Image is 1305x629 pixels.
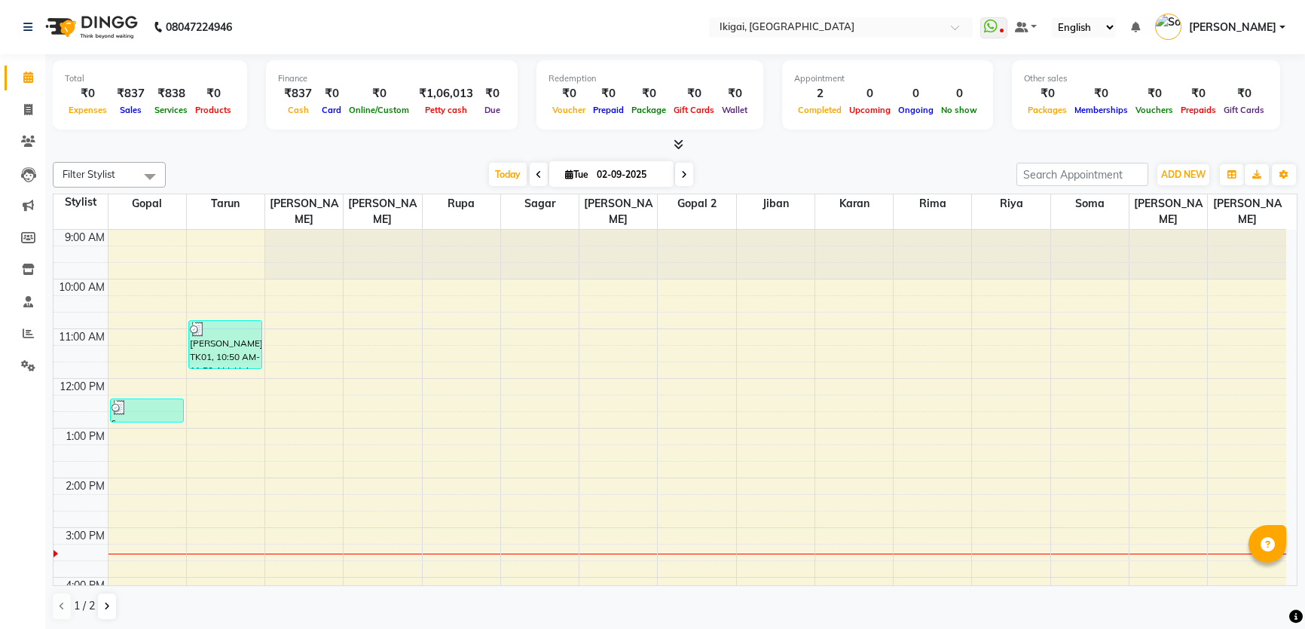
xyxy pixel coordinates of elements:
span: Gift Cards [670,105,718,115]
span: Gopal [108,194,186,213]
div: ₹837 [278,85,318,102]
span: Gift Cards [1220,105,1268,115]
span: [PERSON_NAME] [1208,194,1286,229]
span: Voucher [549,105,589,115]
span: Today [489,163,527,186]
span: Card [318,105,345,115]
span: Ongoing [894,105,937,115]
span: jiban [737,194,814,213]
div: ₹0 [345,85,413,102]
span: Expenses [65,105,111,115]
input: Search Appointment [1016,163,1148,186]
div: 12:00 PM [57,379,108,395]
div: ₹0 [1024,85,1071,102]
div: Stylist [53,194,108,210]
span: ADD NEW [1161,169,1206,180]
span: Due [481,105,504,115]
div: ₹0 [589,85,628,102]
div: ₹0 [479,85,506,102]
div: 0 [845,85,894,102]
div: 10:00 AM [56,279,108,295]
div: [PERSON_NAME], TK01, 10:50 AM-11:50 AM, Hair Service ([DEMOGRAPHIC_DATA]) - Clean Shave (₹130),Fa... [189,321,262,368]
span: Tarun [187,194,264,213]
span: soma [1051,194,1129,213]
b: 08047224946 [166,6,232,48]
div: ₹0 [1071,85,1132,102]
div: s [PERSON_NAME], TK02, 12:25 PM-12:55 PM, Hair Service ([DEMOGRAPHIC_DATA]) - [DEMOGRAPHIC_DATA] ... [111,399,184,422]
span: Cash [284,105,313,115]
div: Appointment [794,72,981,85]
span: Wallet [718,105,751,115]
span: [PERSON_NAME] [265,194,343,229]
span: Prepaids [1177,105,1220,115]
span: Completed [794,105,845,115]
div: 2:00 PM [63,478,108,494]
span: Products [191,105,235,115]
div: Other sales [1024,72,1268,85]
div: ₹838 [151,85,191,102]
span: Upcoming [845,105,894,115]
span: rupa [423,194,500,213]
div: ₹0 [628,85,670,102]
div: 0 [894,85,937,102]
div: 3:00 PM [63,528,108,544]
div: ₹0 [1220,85,1268,102]
span: Vouchers [1132,105,1177,115]
div: ₹0 [65,85,111,102]
span: 1 / 2 [74,598,95,614]
input: 2025-09-02 [592,163,668,186]
span: Petty cash [421,105,471,115]
button: ADD NEW [1157,164,1209,185]
span: [PERSON_NAME] [1189,20,1276,35]
span: gopal 2 [658,194,735,213]
span: Package [628,105,670,115]
div: ₹0 [670,85,718,102]
span: Memberships [1071,105,1132,115]
span: karan [815,194,893,213]
div: 1:00 PM [63,429,108,444]
iframe: chat widget [1242,569,1290,614]
img: Soumita [1155,14,1181,40]
div: 0 [937,85,981,102]
img: logo [38,6,142,48]
div: ₹1,06,013 [413,85,479,102]
div: ₹0 [318,85,345,102]
span: riya [972,194,1050,213]
span: [PERSON_NAME] [344,194,421,229]
span: Filter Stylist [63,168,115,180]
span: Packages [1024,105,1071,115]
div: 11:00 AM [56,329,108,345]
span: Services [151,105,191,115]
div: Finance [278,72,506,85]
div: 9:00 AM [62,230,108,246]
span: rima [894,194,971,213]
div: ₹0 [1177,85,1220,102]
span: No show [937,105,981,115]
span: sagar [501,194,579,213]
div: ₹837 [111,85,151,102]
div: 4:00 PM [63,578,108,594]
span: [PERSON_NAME] [1129,194,1207,229]
span: Online/Custom [345,105,413,115]
span: Tue [561,169,592,180]
div: Redemption [549,72,751,85]
div: Total [65,72,235,85]
span: Sales [116,105,145,115]
div: ₹0 [191,85,235,102]
div: ₹0 [1132,85,1177,102]
span: [PERSON_NAME] [579,194,657,229]
div: ₹0 [549,85,589,102]
div: 2 [794,85,845,102]
div: ₹0 [718,85,751,102]
span: Prepaid [589,105,628,115]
